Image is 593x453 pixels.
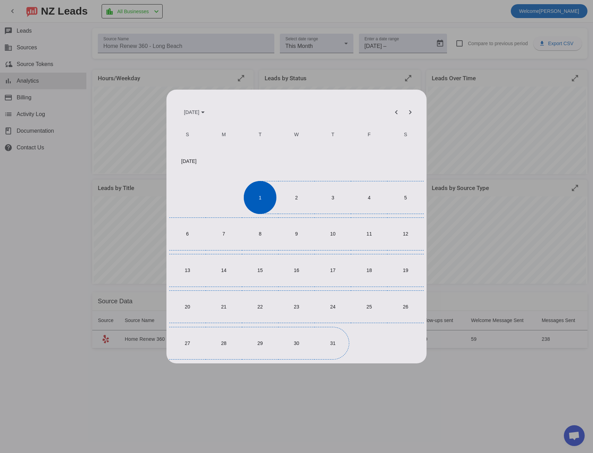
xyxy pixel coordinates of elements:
button: July 17, 2025 [315,252,351,289]
span: 25 [353,290,385,323]
span: 21 [207,290,240,323]
span: 29 [244,327,276,360]
span: 11 [353,217,385,250]
span: 19 [389,254,422,287]
span: 27 [171,327,204,360]
button: July 23, 2025 [278,289,315,325]
button: July 8, 2025 [242,216,278,252]
span: S [404,132,407,137]
span: T [259,132,262,137]
span: 9 [280,217,313,250]
button: July 21, 2025 [206,289,242,325]
button: July 7, 2025 [206,216,242,252]
button: July 6, 2025 [169,216,206,252]
button: July 27, 2025 [169,325,206,362]
button: July 3, 2025 [315,179,351,216]
button: Previous month [389,105,403,119]
span: [DATE] [184,109,199,115]
td: [DATE] [169,143,424,179]
span: 18 [353,254,385,287]
span: T [332,132,335,137]
span: 10 [317,217,349,250]
button: July 2, 2025 [278,179,315,216]
button: July 28, 2025 [206,325,242,362]
span: 6 [171,217,204,250]
button: July 13, 2025 [169,252,206,289]
span: S [186,132,189,137]
span: W [294,132,299,137]
span: 17 [317,254,349,287]
span: 5 [389,181,422,214]
span: 15 [244,254,276,287]
span: 13 [171,254,204,287]
span: 22 [244,290,276,323]
span: 30 [280,327,313,360]
button: July 31, 2025 [315,325,351,362]
button: July 24, 2025 [315,289,351,325]
button: July 10, 2025 [315,216,351,252]
button: July 11, 2025 [351,216,387,252]
button: July 30, 2025 [278,325,315,362]
span: 31 [317,327,349,360]
span: 7 [207,217,240,250]
span: 20 [171,290,204,323]
span: 12 [389,217,422,250]
button: Next month [403,105,417,119]
button: July 29, 2025 [242,325,278,362]
span: 24 [317,290,349,323]
button: July 12, 2025 [387,216,424,252]
span: 23 [280,290,313,323]
span: 8 [244,217,276,250]
button: July 4, 2025 [351,179,387,216]
button: July 20, 2025 [169,289,206,325]
button: July 16, 2025 [278,252,315,289]
button: July 22, 2025 [242,289,278,325]
button: July 15, 2025 [242,252,278,289]
span: 1 [244,181,276,214]
span: 28 [207,327,240,360]
span: 16 [280,254,313,287]
span: 4 [353,181,385,214]
span: 14 [207,254,240,287]
button: Choose month and year [179,106,210,118]
span: 2 [280,181,313,214]
button: July 14, 2025 [206,252,242,289]
button: July 1, 2025 [242,179,278,216]
button: July 26, 2025 [387,289,424,325]
span: 3 [317,181,349,214]
span: 26 [389,290,422,323]
button: July 25, 2025 [351,289,387,325]
button: July 19, 2025 [387,252,424,289]
button: July 5, 2025 [387,179,424,216]
span: M [222,132,226,137]
button: July 9, 2025 [278,216,315,252]
span: F [368,132,371,137]
button: July 18, 2025 [351,252,387,289]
